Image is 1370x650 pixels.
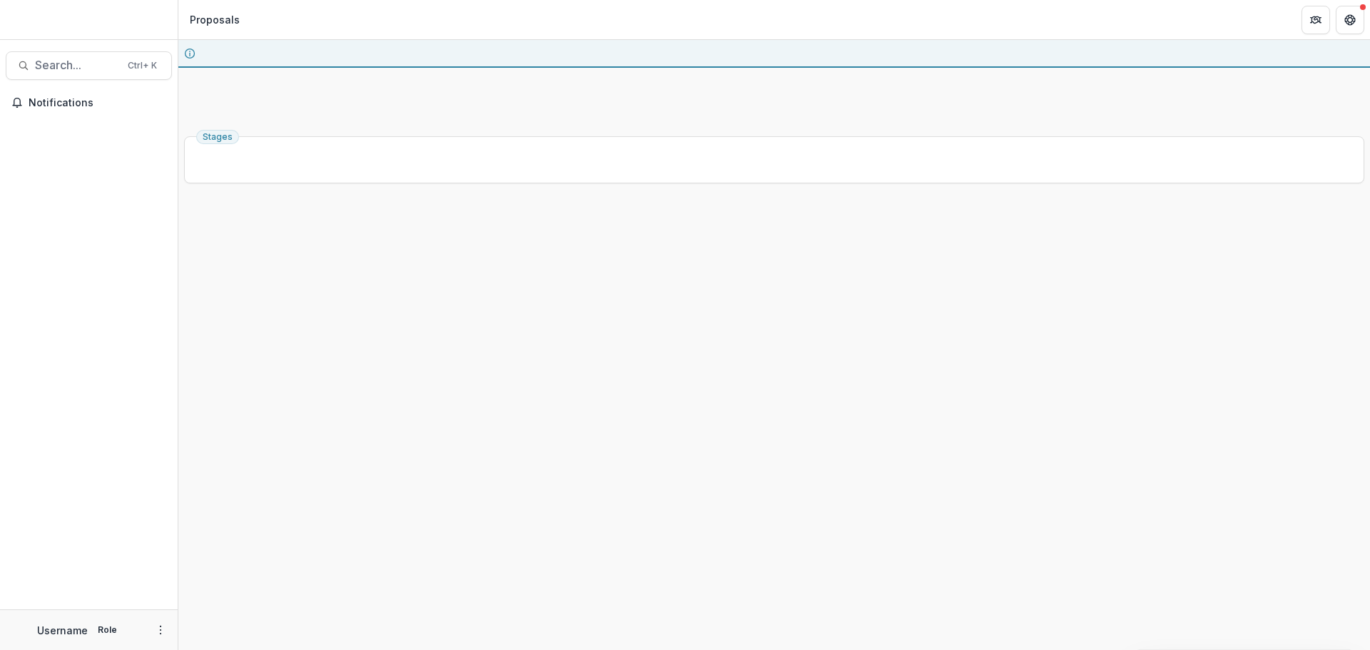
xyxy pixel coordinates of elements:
button: Partners [1301,6,1330,34]
button: Notifications [6,91,172,114]
nav: breadcrumb [184,9,245,30]
div: Proposals [190,12,240,27]
span: Search... [35,59,119,72]
button: Search... [6,51,172,80]
p: Username [37,623,88,638]
p: Role [93,624,121,636]
div: Ctrl + K [125,58,160,73]
span: Stages [203,132,233,142]
span: Notifications [29,97,166,109]
button: More [152,621,169,639]
button: Get Help [1336,6,1364,34]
